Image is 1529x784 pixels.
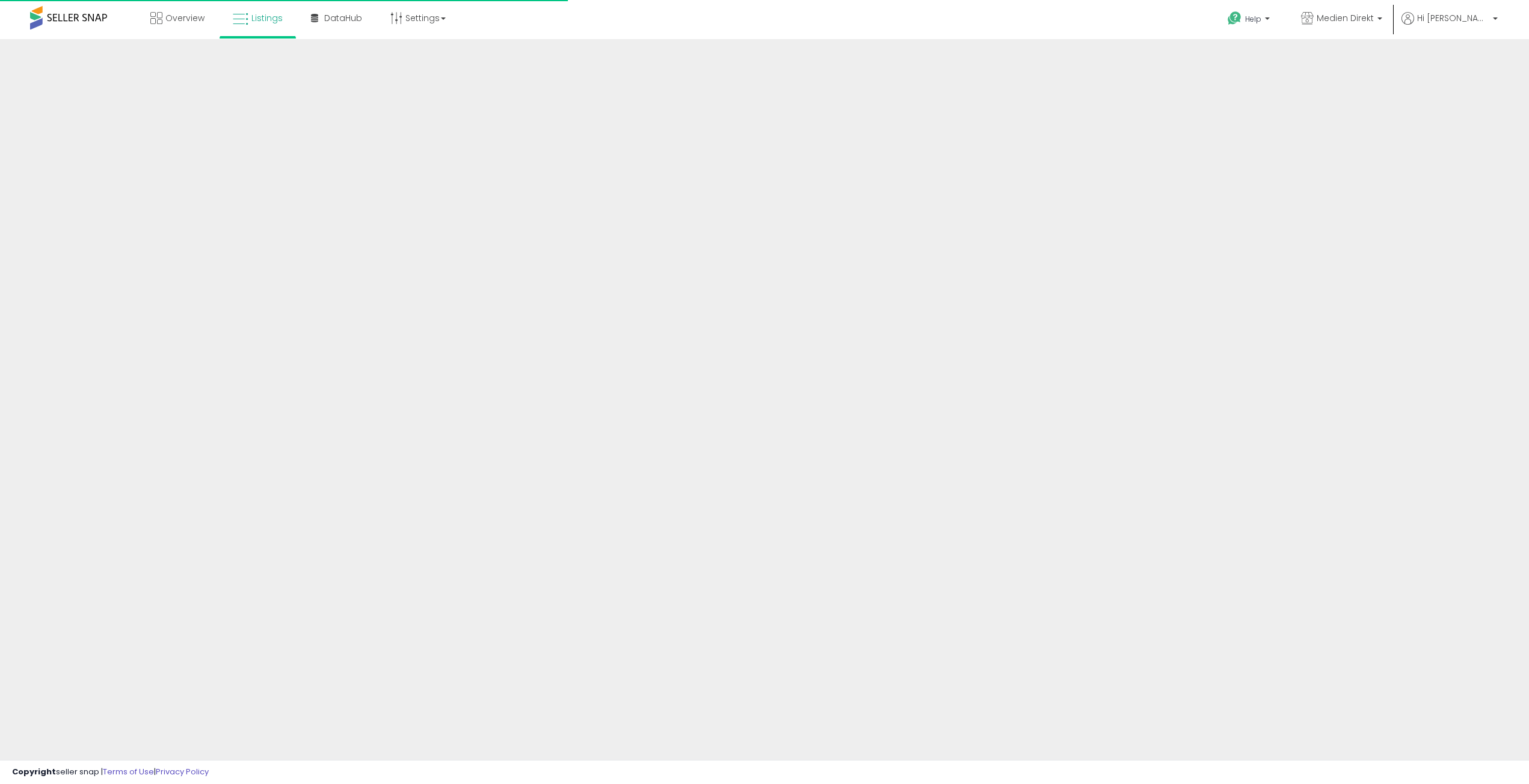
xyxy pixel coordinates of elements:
[1417,12,1489,24] span: Hi [PERSON_NAME]
[1401,12,1498,39] a: Hi [PERSON_NAME]
[324,12,362,24] span: DataHub
[251,12,283,24] span: Listings
[1218,2,1282,39] a: Help
[165,12,205,24] span: Overview
[1227,11,1242,26] i: Get Help
[1317,12,1374,24] span: Medien Direkt
[1245,14,1261,24] span: Help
